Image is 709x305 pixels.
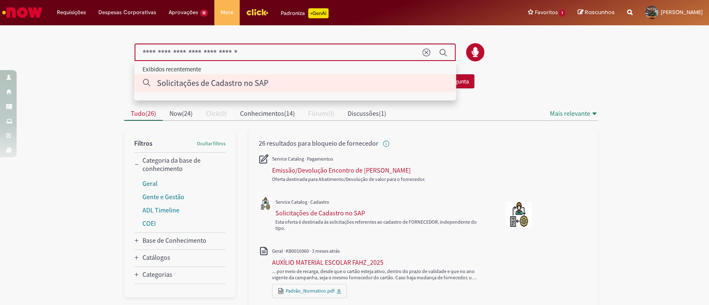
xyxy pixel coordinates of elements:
[169,8,198,17] span: Aprovações
[578,9,615,17] a: Rascunhos
[200,10,208,17] span: 12
[585,8,615,16] span: Rascunhos
[98,8,156,17] span: Despesas Corporativas
[57,8,86,17] span: Requisições
[308,8,329,18] p: +GenAi
[661,9,703,16] span: [PERSON_NAME]
[221,8,233,17] span: More
[559,10,565,17] span: 1
[281,8,329,18] div: Padroniza
[535,8,557,17] span: Favoritos
[246,6,268,18] img: click_logo_yellow_360x200.png
[1,4,44,21] img: ServiceNow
